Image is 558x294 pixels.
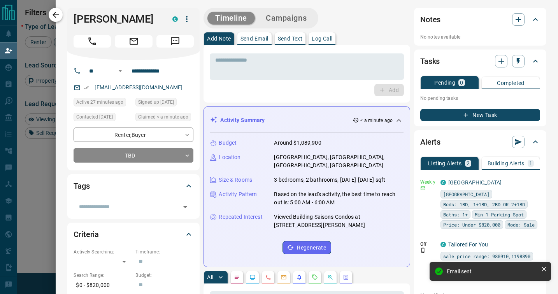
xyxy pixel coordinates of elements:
div: Tags [74,177,193,195]
p: [GEOGRAPHIC_DATA], [GEOGRAPHIC_DATA], [GEOGRAPHIC_DATA], [GEOGRAPHIC_DATA] [274,153,404,170]
p: Activity Summary [220,116,265,124]
button: Campaigns [258,12,314,25]
p: Size & Rooms [219,176,252,184]
h2: Tasks [420,55,440,67]
div: condos.ca [172,16,178,22]
p: 3 bedrooms, 2 bathrooms, [DATE]-[DATE] sqft [274,176,385,184]
span: Price: Under $820,000 [443,221,500,228]
svg: Notes [234,274,240,280]
svg: Opportunities [327,274,333,280]
p: 2 [467,161,470,166]
div: Alerts [420,133,540,151]
p: Repeated Interest [219,213,262,221]
p: 1 [529,161,532,166]
div: condos.ca [440,242,446,247]
p: Actively Searching: [74,248,132,255]
p: Location [219,153,240,161]
div: Sat Feb 13 2021 [135,98,193,109]
svg: Requests [312,274,318,280]
p: Send Email [240,36,268,41]
p: Pending [434,80,455,85]
svg: Agent Actions [343,274,349,280]
div: Tue Mar 09 2021 [74,113,132,124]
p: Around $1,089,900 [274,139,321,147]
svg: Emails [281,274,287,280]
h2: Tags [74,180,89,192]
p: Budget [219,139,237,147]
span: Claimed < a minute ago [138,113,188,121]
span: Active 27 minutes ago [76,98,123,106]
span: Mode: Sale [507,221,535,228]
button: Open [180,202,191,213]
a: Tailored For You [448,241,488,248]
p: Off [420,241,436,248]
p: 0 [460,80,463,85]
svg: Email [420,186,426,191]
button: New Task [420,109,540,121]
div: Notes [420,10,540,29]
svg: Email Verified [84,85,89,90]
button: Open [116,66,125,76]
div: Email sent [447,268,538,275]
div: condos.ca [440,180,446,185]
svg: Calls [265,274,271,280]
span: Call [74,35,111,48]
p: Completed [497,80,525,86]
p: Based on the lead's activity, the best time to reach out is: 5:00 AM - 6:00 AM [274,190,404,207]
p: Building Alerts [488,161,525,166]
h2: Criteria [74,228,99,241]
p: < a minute ago [360,117,393,124]
div: Tasks [420,52,540,71]
p: Send Text [278,36,303,41]
svg: Listing Alerts [296,274,302,280]
span: Beds: 1BD, 1+1BD, 2BD OR 2+1BD [443,200,525,208]
p: All [207,275,213,280]
p: Listing Alerts [428,161,462,166]
span: Email [115,35,152,48]
span: Message [156,35,194,48]
span: Min 1 Parking Spot [475,211,524,218]
h2: Notes [420,13,440,26]
div: TBD [74,148,193,163]
span: Contacted [DATE] [76,113,113,121]
div: Activity Summary< a minute ago [210,113,404,128]
a: [GEOGRAPHIC_DATA] [448,179,502,186]
button: Timeline [207,12,255,25]
span: Signed up [DATE] [138,98,174,106]
h1: [PERSON_NAME] [74,13,161,25]
button: Regenerate [283,241,331,254]
span: [GEOGRAPHIC_DATA] [443,190,490,198]
p: Budget: [135,272,193,279]
p: No notes available [420,34,540,41]
div: Criteria [74,225,193,244]
p: Add Note [207,36,231,41]
p: Viewed Building Saisons Condos at [STREET_ADDRESS][PERSON_NAME] [274,213,404,229]
span: Baths: 1+ [443,211,468,218]
p: Timeframe: [135,248,193,255]
p: Log Call [312,36,332,41]
h2: Alerts [420,136,440,148]
p: $0 - $820,000 [74,279,132,292]
p: No pending tasks [420,92,540,104]
div: Sun Sep 14 2025 [74,98,132,109]
span: sale price range: 980910,1198890 [443,252,530,260]
svg: Push Notification Only [420,248,426,253]
div: Sun Sep 14 2025 [135,113,193,124]
div: Renter , Buyer [74,128,193,142]
p: Search Range: [74,272,132,279]
svg: Lead Browsing Activity [249,274,256,280]
a: [EMAIL_ADDRESS][DOMAIN_NAME] [95,84,182,90]
p: Weekly [420,179,436,186]
p: Activity Pattern [219,190,257,198]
